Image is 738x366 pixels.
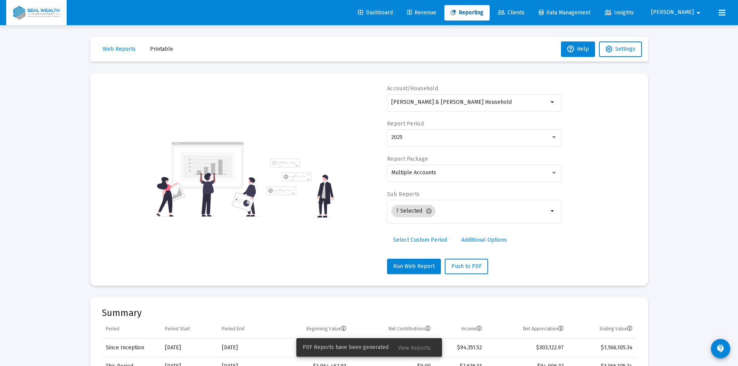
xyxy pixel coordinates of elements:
[599,41,642,57] button: Settings
[391,134,403,141] span: 2025
[642,5,712,20] button: [PERSON_NAME]
[398,345,431,351] span: View Reports
[393,237,447,243] span: Select Custom Period
[568,320,637,339] td: Column Ending Value
[486,339,568,357] td: $303,122.97
[102,339,161,357] td: Since Inception
[567,46,589,52] span: Help
[391,99,548,105] input: Search or select an account or household
[445,259,488,274] button: Push to PDF
[306,326,346,332] div: Beginning Value
[461,326,482,332] div: Income
[461,237,507,243] span: Additional Options
[599,5,640,21] a: Insights
[222,326,244,332] div: Period End
[165,344,214,352] div: [DATE]
[391,203,548,219] mat-chip-list: Selection
[271,320,350,339] td: Column Beginning Value
[12,5,61,21] img: Dashboard
[165,326,190,332] div: Period Start
[150,46,173,52] span: Printable
[358,9,393,16] span: Dashboard
[102,309,637,317] mat-card-title: Summary
[561,41,595,57] button: Help
[451,263,482,270] span: Push to PDF
[694,5,703,21] mat-icon: arrow_drop_down
[523,326,564,332] div: Net Appreciation
[218,320,272,339] td: Column Period End
[387,120,424,127] label: Report Period
[96,41,142,57] button: Web Reports
[435,339,486,357] td: $94,351.52
[498,9,525,16] span: Clients
[102,320,161,339] td: Column Period
[600,326,633,332] div: Ending Value
[533,5,597,21] a: Data Management
[161,320,218,339] td: Column Period Start
[486,320,568,339] td: Column Net Appreciation
[393,263,435,270] span: Run Web Report
[651,9,694,16] span: [PERSON_NAME]
[716,344,725,353] mat-icon: contact_support
[350,320,435,339] td: Column Net Contributions
[568,339,637,357] td: $1,166,105.34
[539,9,590,16] span: Data Management
[387,191,420,198] label: Sub Reports
[387,156,428,162] label: Report Package
[144,41,179,57] button: Printable
[387,85,438,92] label: Account/Household
[106,326,119,332] div: Period
[548,206,557,216] mat-icon: arrow_drop_down
[548,98,557,107] mat-icon: arrow_drop_down
[451,9,483,16] span: Reporting
[222,344,268,352] div: [DATE]
[303,344,389,351] span: PDF Reports have been generated
[271,339,350,357] td: $735,662.00
[435,320,486,339] td: Column Income
[605,9,634,16] span: Insights
[352,5,399,21] a: Dashboard
[407,9,436,16] span: Revenue
[266,158,334,218] img: reporting-alt
[389,326,431,332] div: Net Contributions
[401,5,442,21] a: Revenue
[615,46,635,52] span: Settings
[444,5,490,21] a: Reporting
[103,46,136,52] span: Web Reports
[391,169,436,176] span: Multiple Accounts
[425,208,432,215] mat-icon: cancel
[387,259,441,274] button: Run Web Report
[392,340,437,354] button: View Reports
[155,141,261,218] img: reporting
[391,205,435,217] mat-chip: 7 Selected
[492,5,531,21] a: Clients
